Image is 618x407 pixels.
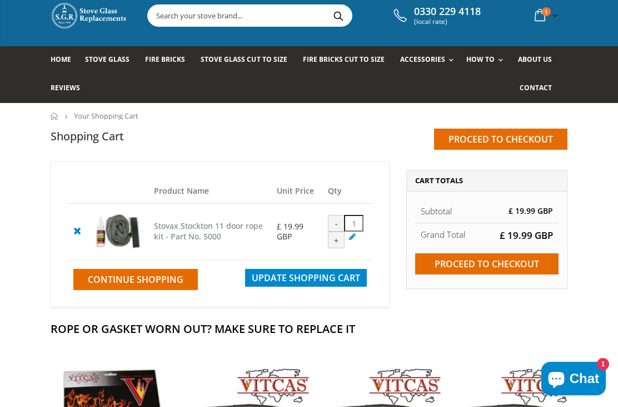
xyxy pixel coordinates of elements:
span: Your Shopping Cart [74,111,138,121]
th: Product Name [148,179,271,204]
span: Contact [520,83,552,92]
div: + [328,232,345,248]
span: Subtotal [421,205,452,217]
span: About us [518,55,552,64]
button: Update Shopping Cart [245,269,367,287]
img: Stovax Stockton 11 door rope kit - Part No. 5000 [92,212,143,251]
a: Home [51,46,79,75]
span: Home [51,55,71,64]
span: £ 19.99 GBP [509,205,553,216]
a: Fire Bricks Cut To Size [303,46,393,75]
a: Continue Shopping [73,269,198,290]
button: Search [326,5,351,26]
a: Reviews [51,75,88,103]
a: Stovax Stockton 11 door rope kit - Part No. 5000 [154,220,263,242]
span: Reviews [51,83,80,92]
span: Accessories [400,55,445,64]
img: Stove Glass Replacement [51,2,128,30]
a: 1 [530,4,560,26]
h1: Shopping Cart [51,129,124,144]
h2: Rope Or Gasket Worn Out? Make Sure To Replace It [51,321,567,336]
span: Cart Totals [415,175,463,185]
a: Contact [520,75,560,103]
span: How To [466,55,495,64]
input: Proceed to checkout [415,253,559,274]
span: Continue Shopping [88,273,183,286]
th: Unit Price [271,179,322,204]
a: Stove Glass [85,46,138,75]
span: 1 [542,7,551,16]
span: Stove Glass Cut To Size [201,55,287,64]
inbox-online-store-chat: Shopify online store chat [538,362,609,398]
span: £ 19.99 GBP [277,221,303,242]
span: Fire Bricks [145,55,185,64]
input: Search your stove brand... [148,5,454,26]
span: Update Shopping Cart [252,272,360,284]
a: How To [466,46,509,75]
a: About us [518,46,560,75]
input: Proceed to checkout [434,129,567,150]
div: - [328,215,345,232]
a: Stove Glass Cut To Size [201,46,295,75]
span: Fire Bricks Cut To Size [303,55,385,64]
a: Fire Bricks [145,46,193,75]
span: £ 19.99 GBP [500,229,553,242]
th: Qty [322,179,372,204]
span: Stove Glass [85,55,129,64]
a: Accessories [400,46,459,75]
a: Home [51,112,59,120]
strong: Grand Total [421,229,465,240]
